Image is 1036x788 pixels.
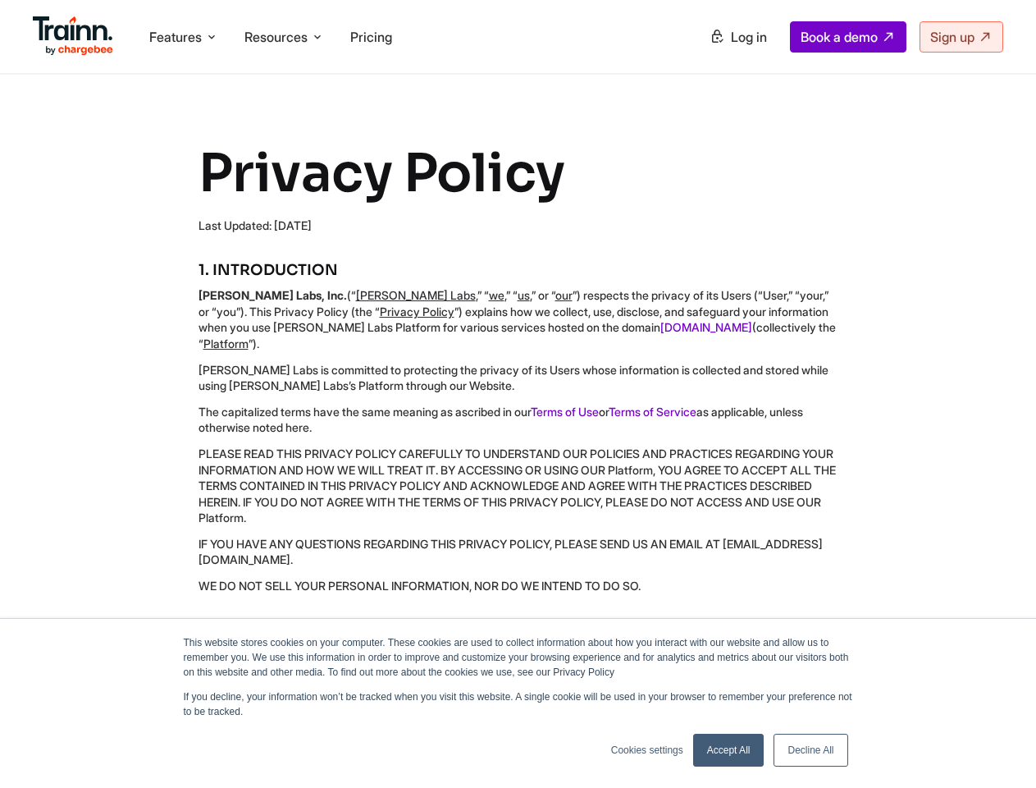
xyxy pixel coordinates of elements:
span: Book a demo [801,29,878,45]
span: Resources [244,28,308,46]
u: we [489,288,504,302]
h1: Privacy Policy [199,140,838,208]
p: If you decline, your information won’t be tracked when you visit this website. A single cookie wi... [184,689,853,719]
b: [PERSON_NAME] Labs, Inc. [199,288,347,302]
h5: 1. INTRODUCTION [199,260,838,281]
span: Log in [731,29,767,45]
a: Accept All [693,734,764,767]
u: [PERSON_NAME] Labs [356,288,476,302]
p: (“ ,” “ ,” “ ,” or “ ”) respects the privacy of its Users (“User,” “your,” or “you”). This Privac... [199,287,838,351]
a: [DOMAIN_NAME] [660,320,752,334]
div: Last Updated: [DATE] [199,218,838,234]
p: [PERSON_NAME] Labs is committed to protecting the privacy of its Users whose information is colle... [199,362,838,394]
p: This website stores cookies on your computer. These cookies are used to collect information about... [184,635,853,680]
a: Book a demo [790,21,906,53]
u: Platform [203,337,249,350]
a: Pricing [350,29,392,45]
p: WE DO NOT SELL YOUR PERSONAL INFORMATION, NOR DO WE INTEND TO DO SO. [199,578,838,594]
img: Trainn Logo [33,16,113,56]
u: us [518,288,530,302]
a: Terms of Service [609,405,696,419]
p: PLEASE READ THIS PRIVACY POLICY CAREFULLY TO UNDERSTAND OUR POLICIES AND PRACTICES REGARDING YOUR... [199,446,838,526]
a: Decline All [774,734,847,767]
u: Privacy Policy [380,305,454,318]
a: Terms of Use [531,405,599,419]
a: Cookies settings [611,743,683,758]
p: The capitalized terms have the same meaning as ascribed in our or as applicable, unless otherwise... [199,404,838,436]
a: Log in [700,22,777,52]
a: Sign up [920,21,1003,53]
u: our [555,288,573,302]
p: IF YOU HAVE ANY QUESTIONS REGARDING THIS PRIVACY POLICY, PLEASE SEND US AN EMAIL AT [EMAIL_ADDRES... [199,536,838,568]
span: Sign up [930,29,974,45]
span: Features [149,28,202,46]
